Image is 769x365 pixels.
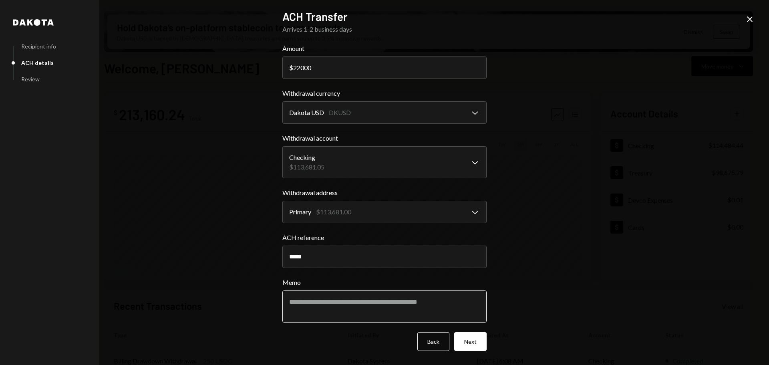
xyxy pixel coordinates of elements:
[454,332,487,351] button: Next
[282,233,487,242] label: ACH reference
[21,59,54,66] div: ACH details
[282,133,487,143] label: Withdrawal account
[282,24,487,34] div: Arrives 1-2 business days
[282,44,487,53] label: Amount
[282,89,487,98] label: Withdrawal currency
[289,64,293,71] div: $
[417,332,449,351] button: Back
[21,43,56,50] div: Recipient info
[21,76,40,83] div: Review
[329,108,351,117] div: DKUSD
[282,146,487,178] button: Withdrawal account
[282,56,487,79] input: 0.00
[282,201,487,223] button: Withdrawal address
[282,188,487,198] label: Withdrawal address
[316,207,351,217] div: $113,681.00
[282,9,487,24] h2: ACH Transfer
[282,101,487,124] button: Withdrawal currency
[282,278,487,287] label: Memo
